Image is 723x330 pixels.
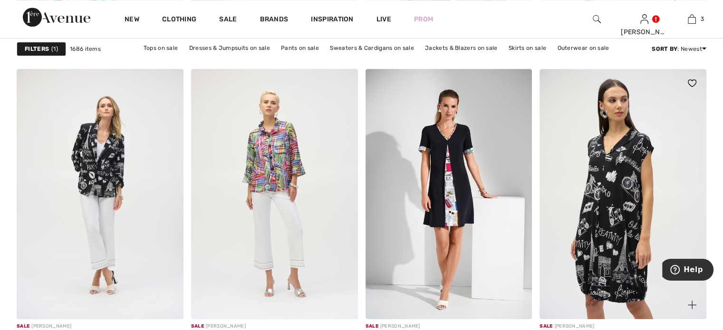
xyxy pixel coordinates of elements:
[162,15,196,25] a: Clothing
[504,42,551,54] a: Skirts on sale
[219,15,237,25] a: Sale
[652,45,706,53] div: : Newest
[540,323,552,329] span: Sale
[552,42,614,54] a: Outerwear on sale
[70,45,101,53] span: 1686 items
[51,45,58,53] span: 1
[17,69,183,319] img: Casual Notched Lapel Jacket Style 252042. Black/Vanilla
[17,323,138,330] div: [PERSON_NAME]
[688,79,696,87] img: heart_black_full.svg
[540,69,706,319] a: Mini Shift Drawstring Dress Style 252025. Black/Vanilla
[662,259,713,283] iframe: Opens a widget where you can find more information
[376,14,391,24] a: Live
[191,323,204,329] span: Sale
[276,42,324,54] a: Pants on sale
[640,14,648,23] a: Sign In
[325,42,418,54] a: Sweaters & Cardigans on sale
[652,46,677,52] strong: Sort By
[125,15,139,25] a: New
[260,15,289,25] a: Brands
[688,301,696,309] img: plus_v2.svg
[311,15,353,25] span: Inspiration
[640,13,648,25] img: My Info
[23,8,90,27] img: 1ère Avenue
[621,27,667,37] div: [PERSON_NAME]
[366,323,479,330] div: [PERSON_NAME]
[191,323,308,330] div: [PERSON_NAME]
[688,13,696,25] img: My Bag
[25,45,49,53] strong: Filters
[668,13,715,25] a: 3
[366,69,532,319] img: Knee-Length A-Line Dress Style 252026. Black/Multi
[414,14,433,24] a: Prom
[540,323,656,330] div: [PERSON_NAME]
[139,42,183,54] a: Tops on sale
[420,42,502,54] a: Jackets & Blazers on sale
[17,323,29,329] span: Sale
[366,323,378,329] span: Sale
[701,15,704,23] span: 3
[191,69,358,319] img: Hip-Length Collared Blazer Style 252038. Black/Multi
[593,13,601,25] img: search the website
[184,42,275,54] a: Dresses & Jumpsuits on sale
